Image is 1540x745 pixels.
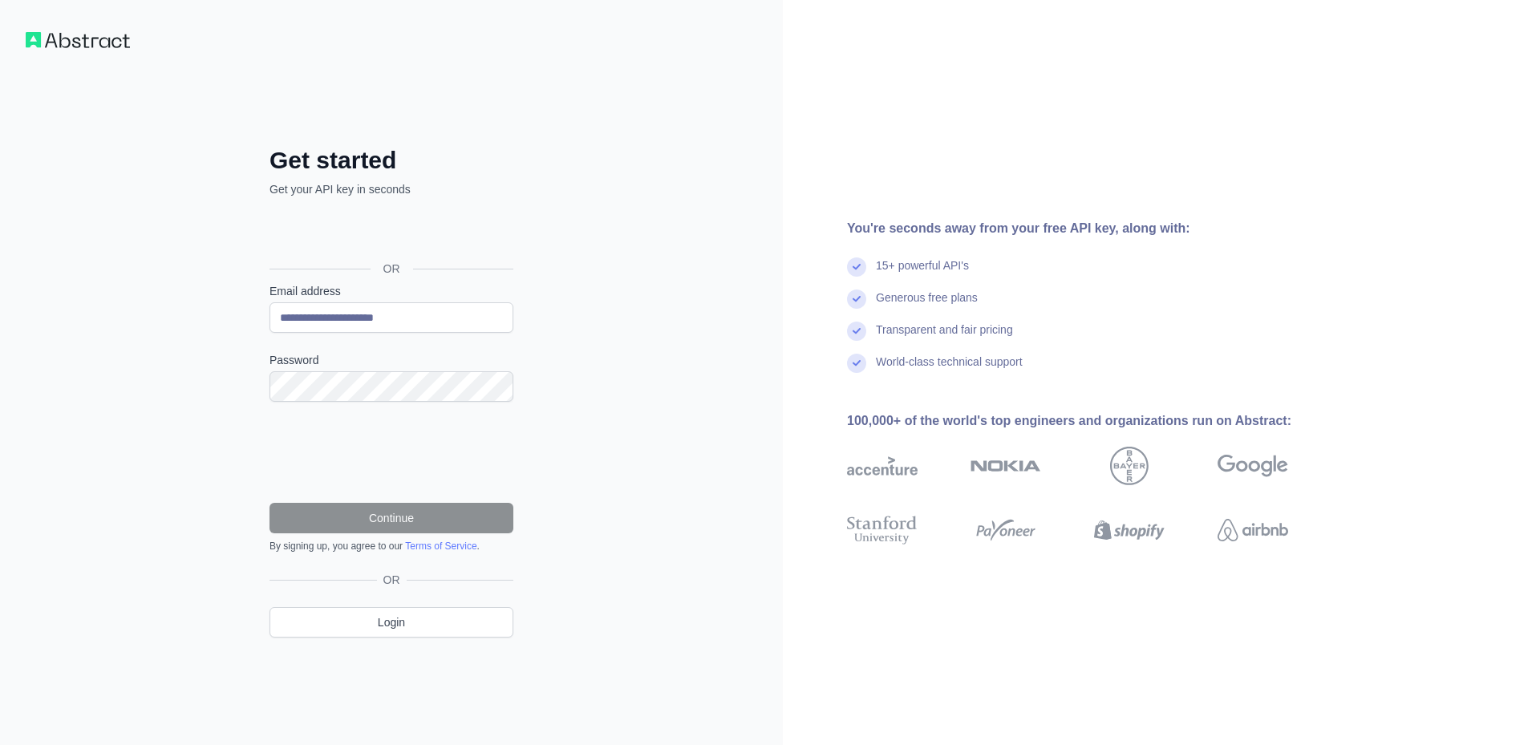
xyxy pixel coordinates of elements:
img: check mark [847,257,866,277]
img: check mark [847,354,866,373]
div: Transparent and fair pricing [876,322,1013,354]
div: World-class technical support [876,354,1023,386]
iframe: reCAPTCHA [269,421,513,484]
label: Email address [269,283,513,299]
span: OR [371,261,413,277]
a: Terms of Service [405,541,476,552]
div: You're seconds away from your free API key, along with: [847,219,1339,238]
button: Continue [269,503,513,533]
img: airbnb [1218,512,1288,548]
img: nokia [971,447,1041,485]
span: OR [377,572,407,588]
img: check mark [847,289,866,309]
img: stanford university [847,512,918,548]
img: Workflow [26,32,130,48]
div: Generous free plans [876,289,978,322]
img: accenture [847,447,918,485]
label: Password [269,352,513,368]
img: bayer [1110,447,1149,485]
div: 100,000+ of the world's top engineers and organizations run on Abstract: [847,411,1339,431]
p: Get your API key in seconds [269,181,513,197]
div: 15+ powerful API's [876,257,969,289]
iframe: Sign in with Google Button [261,215,518,250]
h2: Get started [269,146,513,175]
img: check mark [847,322,866,341]
img: shopify [1094,512,1165,548]
div: By signing up, you agree to our . [269,540,513,553]
a: Login [269,607,513,638]
img: google [1218,447,1288,485]
img: payoneer [971,512,1041,548]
